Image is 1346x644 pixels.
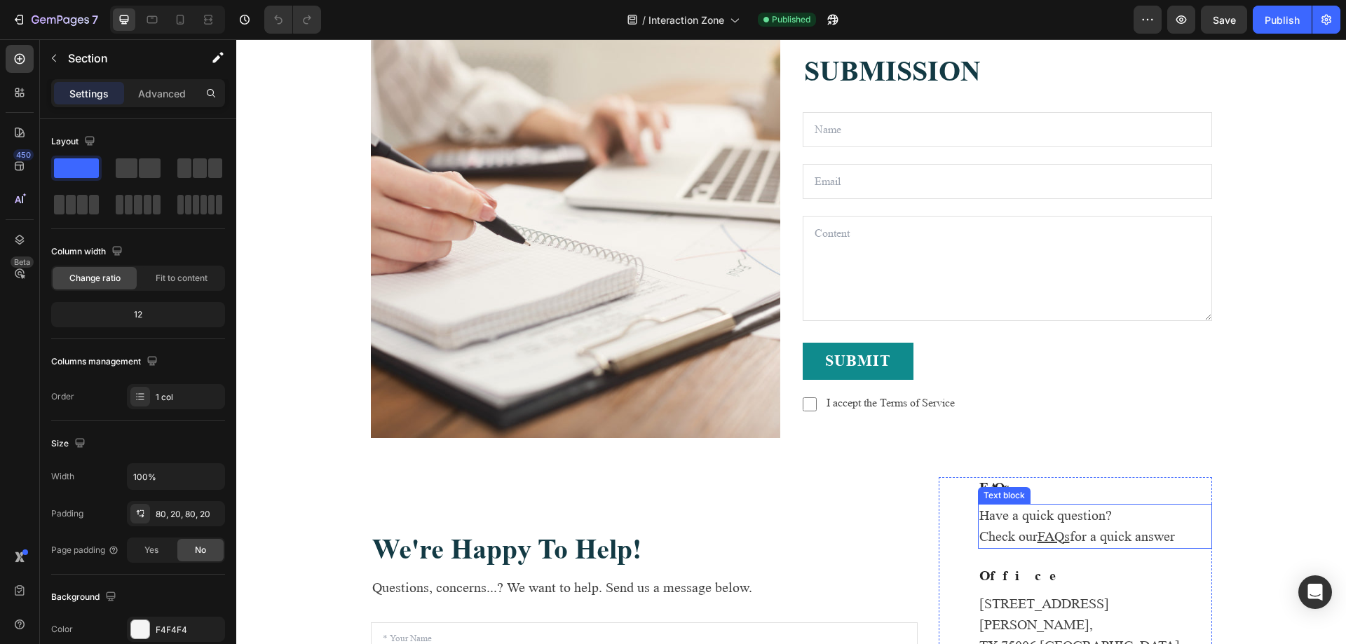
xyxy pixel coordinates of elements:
[743,554,974,617] p: [STREET_ADDRESS][PERSON_NAME], TX 75006 [GEOGRAPHIC_DATA]
[51,470,74,483] div: Width
[51,242,125,261] div: Column width
[51,588,119,607] div: Background
[648,13,724,27] span: Interaction Zone
[51,544,119,556] div: Page padding
[801,490,834,505] a: FAQs
[1213,14,1236,26] span: Save
[138,86,186,101] p: Advanced
[136,493,680,527] p: we're happy to help!
[92,11,98,28] p: 7
[1298,575,1332,609] div: Open Intercom Messenger
[1201,6,1247,34] button: Save
[1265,13,1300,27] div: Publish
[156,624,222,636] div: F4F4F4
[51,132,98,151] div: Layout
[568,15,974,49] p: SUBMISSION
[156,391,222,404] div: 1 col
[51,352,161,371] div: Columns management
[51,434,88,453] div: Size
[51,507,83,520] div: Padding
[566,303,677,341] button: <p>Submit</p>
[51,623,73,636] div: Color
[772,13,810,26] span: Published
[156,508,222,521] div: 80, 20, 80, 20
[51,390,74,403] div: Order
[69,272,121,285] span: Change ratio
[566,125,976,160] input: Email
[13,149,34,160] div: 450
[566,73,976,108] input: Name
[69,86,109,101] p: Settings
[128,464,224,489] input: Auto
[590,355,719,372] p: I accept the Terms of Service
[136,538,680,559] p: Questions, concerns...? We want to help. Send us a message below.
[144,544,158,556] span: Yes
[589,312,655,332] p: Submit
[135,583,681,615] input: * Your Name
[743,466,974,508] p: Have a quick question? Check our for a quick answer
[743,528,974,546] p: Office
[195,544,206,556] span: No
[745,450,791,463] div: Text block
[236,39,1346,644] iframe: Design area
[6,6,104,34] button: 7
[54,305,222,324] div: 12
[68,50,183,67] p: Section
[1253,6,1312,34] button: Publish
[743,439,974,458] p: FAQs
[11,256,34,268] div: Beta
[264,6,321,34] div: Undo/Redo
[156,272,208,285] span: Fit to content
[642,13,646,27] span: /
